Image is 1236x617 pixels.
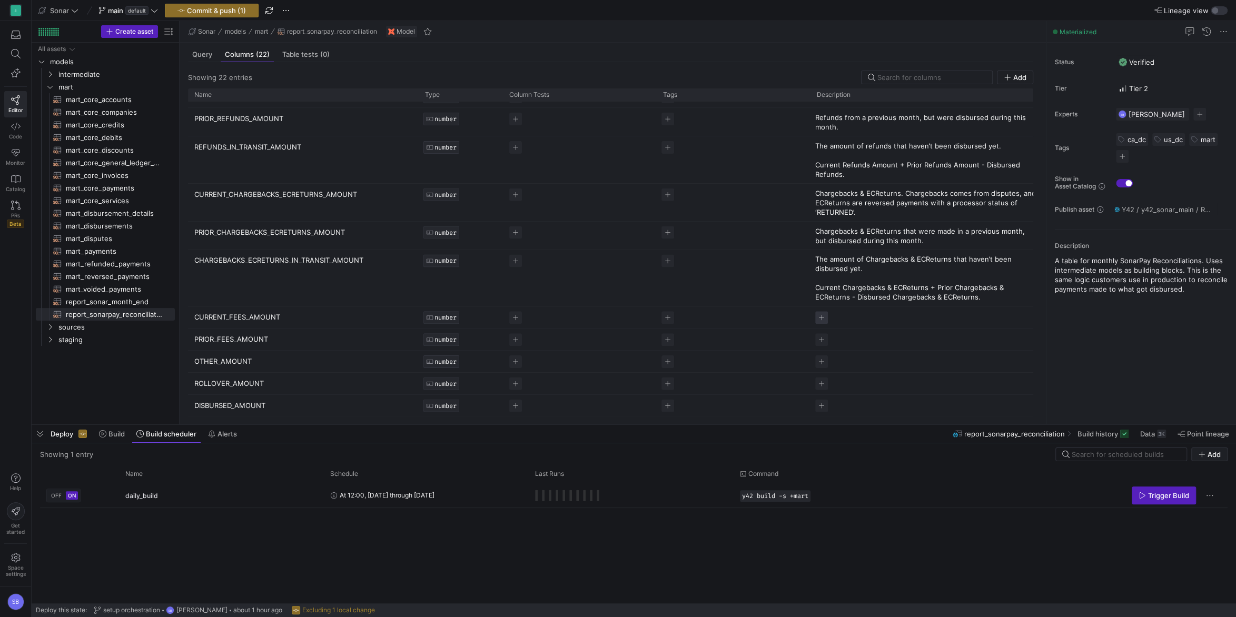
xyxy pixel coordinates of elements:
span: Status [1055,58,1108,66]
span: Add [1013,73,1026,82]
div: SB [7,593,24,610]
div: Press SPACE to select this row. [36,68,175,81]
span: Query [192,51,212,58]
span: mart_reversed_payments​​​​​​​​​​ [66,271,163,283]
p: OTHER_AMOUNT [194,351,412,372]
div: Press SPACE to select this row. [36,194,175,207]
span: mart_payments​​​​​​​​​​ [66,245,163,257]
span: Trigger Build [1148,491,1189,500]
span: report_sonarpay_reconciliation [964,430,1065,438]
span: OFF [51,492,62,499]
span: NUMBER [434,402,457,410]
div: Press SPACE to select this row. [36,81,175,93]
span: Lineage view [1164,6,1209,15]
button: models [222,25,249,38]
p: PRIOR_CHARGEBACKS_ECRETURNS_AMOUNT [194,222,412,249]
span: Code [9,133,22,140]
button: Alerts [203,425,242,443]
span: sources [58,321,173,333]
div: Press SPACE to select this row. [36,55,175,68]
button: Add [1191,447,1228,461]
p: Description [1055,242,1232,250]
span: [PERSON_NAME] [1129,110,1185,118]
span: Sonar [50,6,69,15]
a: mart_core_services​​​​​​​​​​ [36,194,175,207]
p: CURRENT_REFUNDS_AMOUNT [194,86,412,107]
div: Press SPACE to select this row. [188,136,1041,184]
div: Press SPACE to select this row. [188,395,1041,417]
span: NUMBER [434,314,457,321]
span: Name [125,470,143,477]
p: DISBURSED_AMOUNT [194,395,412,416]
p: PRIOR_REFUNDS_AMOUNT [194,108,412,135]
div: Press SPACE to select this row. [188,108,1041,136]
div: Press SPACE to select this row. [36,169,175,182]
span: mart [255,28,268,35]
a: mart_core_accounts​​​​​​​​​​ [36,93,175,106]
p: The refunds. Comes from the refunds table. [815,92,1036,102]
span: Get started [6,522,25,535]
div: SB [1118,110,1126,118]
a: report_sonarpay_reconciliation​​​​​​​​​​ [36,308,175,321]
a: mart_core_payments​​​​​​​​​​ [36,182,175,194]
div: SB [166,606,174,614]
a: mart_disbursement_details​​​​​​​​​​ [36,207,175,220]
span: NUMBER [434,380,457,387]
div: Press SPACE to select this row. [36,207,175,220]
a: mart_refunded_payments​​​​​​​​​​ [36,257,175,270]
button: Create asset [101,25,158,38]
a: mart_reversed_payments​​​​​​​​​​ [36,270,175,283]
button: setup orchestrationSB[PERSON_NAME]about 1 hour ago [91,603,285,617]
div: Press SPACE to select this row. [188,250,1041,306]
span: Description [817,91,851,98]
a: S [4,2,27,19]
span: Materialized [1060,28,1096,36]
span: main [108,6,123,15]
a: report_sonar_month_end​​​​​​​​​​ [36,295,175,308]
a: mart_payments​​​​​​​​​​ [36,245,175,257]
span: Data [1140,430,1155,438]
p: CHARGEBACKS_ECRETURNS_IN_TRANSIT_AMOUNT [194,250,412,305]
button: mart [252,25,271,38]
div: Press SPACE to select this row. [36,270,175,283]
p: ROLLOVER_AMOUNT [194,373,412,394]
span: PRs [11,212,20,218]
div: Press SPACE to select this row. [36,43,175,55]
button: Getstarted [4,498,27,539]
p: CURRENT_FEES_AMOUNT [194,307,412,327]
a: Code [4,117,27,144]
span: Column Tests [509,91,549,98]
p: The amount of Chargebacks & ECReturns that haven’t been disbursed yet. Current Chargebacks & ECRe... [815,254,1036,302]
button: Commit & push (1) [165,4,259,17]
span: default [125,6,149,15]
span: Build history [1077,430,1118,438]
img: Tier 2 - Important [1119,84,1127,93]
div: Press SPACE to select this row. [36,257,175,270]
span: mart_voided_payments​​​​​​​​​​ [66,283,163,295]
span: models [225,28,246,35]
span: Type [425,91,440,98]
button: Trigger Build [1132,486,1196,504]
button: VerifiedVerified [1116,55,1157,69]
span: Build scheduler [146,430,196,438]
span: At 12:00, [DATE] through [DATE] [340,483,434,507]
div: Press SPACE to select this row. [188,329,1041,351]
span: daily_build [125,483,158,508]
div: Press SPACE to select this row. [36,106,175,118]
a: mart_disputes​​​​​​​​​​ [36,232,175,245]
a: mart_core_discounts​​​​​​​​​​ [36,144,175,156]
div: Press SPACE to select this row. [36,144,175,156]
span: Table tests [282,51,330,58]
button: Sonar [36,4,81,17]
p: A table for monthly SonarPay Reconciliations. Uses intermediate models as building blocks. This i... [1055,256,1232,294]
div: S [11,5,21,16]
button: Data3K [1135,425,1171,443]
a: Catalog [4,170,27,196]
button: Build history [1073,425,1133,443]
span: report_sonar_month_end​​​​​​​​​​ [66,296,163,308]
div: Press SPACE to select this row. [188,373,1041,395]
span: mart_disbursement_details​​​​​​​​​​ [66,207,163,220]
span: Deploy this state: [36,606,87,614]
span: ON [68,492,76,499]
p: Refunds from a previous month, but were disbursed during this month. [815,113,1036,132]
